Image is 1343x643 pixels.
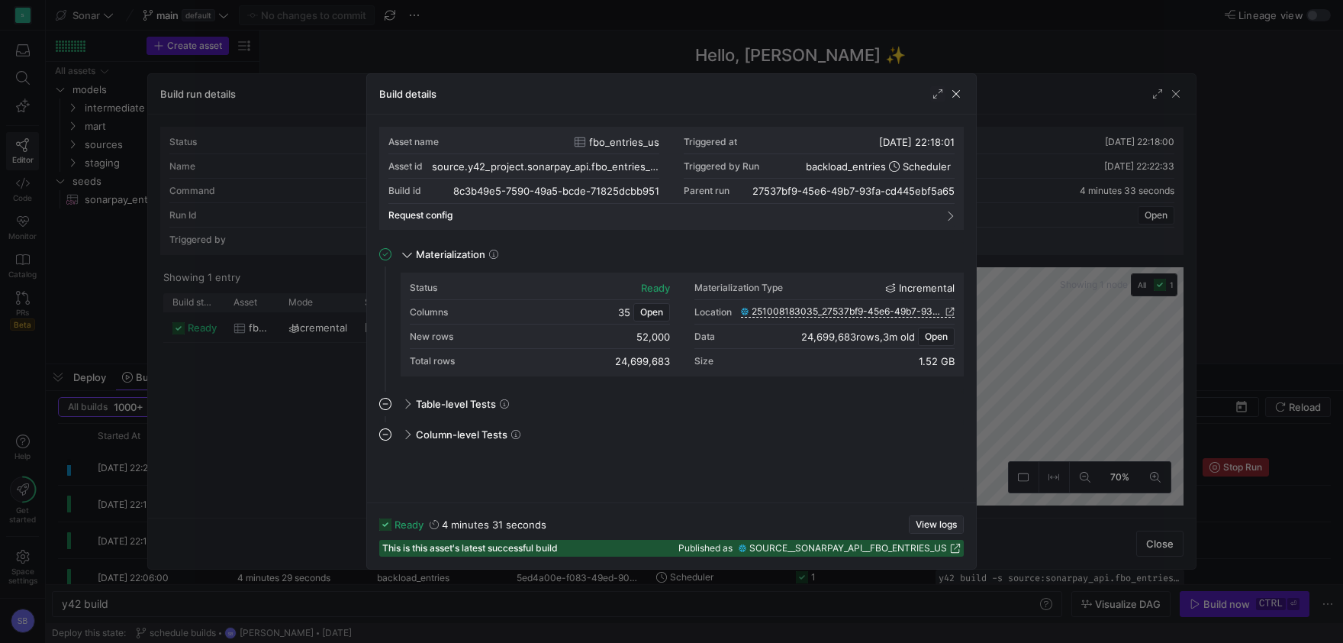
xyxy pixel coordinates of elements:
[379,273,964,392] div: Materialization
[388,210,936,221] mat-panel-title: Request config
[633,303,670,321] button: Open
[379,88,436,100] h3: Build details
[453,185,659,197] div: 8c3b49e5-7590-49a5-bcde-71825dcbb951
[388,186,421,196] div: Build id
[442,519,546,531] y42-duration: 4 minutes 31 seconds
[618,306,630,318] span: 35
[388,204,955,227] mat-expansion-panel-header: Request config
[802,158,955,175] button: backload_entriesScheduler
[909,515,964,534] button: View logs
[678,543,733,554] span: Published as
[641,282,670,294] div: ready
[410,283,437,293] div: Status
[741,306,955,317] a: 251008183035_27537bf9-45e6-49b7-93fa-cd445ebf5a65
[879,136,955,148] span: [DATE] 22:18:01
[899,282,955,294] span: incremental
[382,543,558,554] span: This is this asset's latest successful build
[806,160,886,173] span: backload_entries
[636,331,670,343] div: 52,000
[694,283,783,293] div: Materialization Type
[640,307,663,318] span: Open
[694,307,732,318] div: Location
[432,160,659,173] div: source.y42_project.sonarpay_api.fbo_entries_us
[379,242,964,267] mat-expansion-panel-header: Materialization
[416,428,507,441] span: Column-level Tests
[379,422,964,447] mat-expansion-panel-header: Column-level Tests
[752,306,942,317] span: 251008183035_27537bf9-45e6-49b7-93fa-cd445ebf5a65
[694,331,715,342] div: Data
[925,331,948,342] span: Open
[918,328,955,346] button: Open
[615,355,670,367] div: 24,699,683
[801,331,915,343] div: ,
[694,356,713,367] div: Size
[916,519,957,530] span: View logs
[388,161,423,172] div: Asset id
[379,392,964,416] mat-expansion-panel-header: Table-level Tests
[883,331,915,343] span: 3m old
[684,137,737,147] div: Triggered at
[752,185,955,197] div: 27537bf9-45e6-49b7-93fa-cd445ebf5a65
[589,136,659,148] span: fbo_entries_us
[801,331,880,343] span: 24,699,683 rows
[684,186,729,196] span: Parent run
[903,160,951,173] span: Scheduler
[395,519,424,531] span: ready
[410,331,453,342] div: New rows
[388,137,439,147] div: Asset name
[410,356,455,367] div: Total rows
[410,307,448,318] div: Columns
[749,543,947,554] span: SOURCE__SONARPAY_API__FBO_ENTRIES_US
[416,248,485,260] span: Materialization
[684,161,759,172] div: Triggered by Run
[416,398,496,410] span: Table-level Tests
[919,355,955,367] div: 1.52 GB
[739,543,961,554] a: SOURCE__SONARPAY_API__FBO_ENTRIES_US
